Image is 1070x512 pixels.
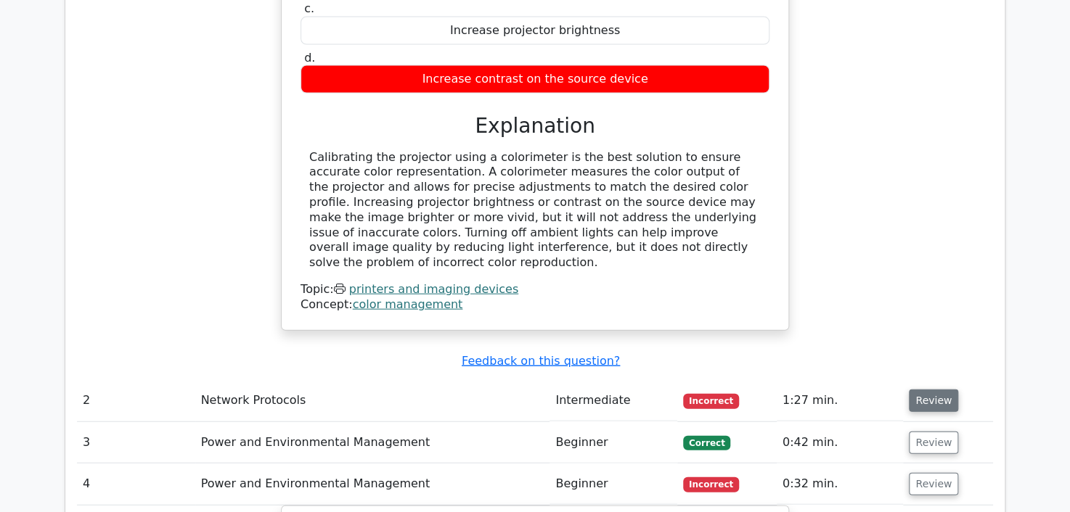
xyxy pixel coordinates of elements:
td: Power and Environmental Management [195,422,550,463]
button: Review [909,432,958,454]
span: Incorrect [683,477,739,492]
td: 0:42 min. [777,422,903,463]
span: d. [304,51,315,65]
td: 2 [77,380,195,421]
a: color management [353,297,463,311]
button: Review [909,473,958,495]
td: 0:32 min. [777,463,903,505]
div: Topic: [301,282,769,297]
td: Beginner [550,463,677,505]
button: Review [909,389,958,412]
span: Correct [683,436,730,450]
h3: Explanation [309,114,761,139]
td: Power and Environmental Management [195,463,550,505]
div: Concept: [301,297,769,313]
div: Increase projector brightness [301,17,769,45]
a: printers and imaging devices [349,282,518,296]
a: Feedback on this question? [462,354,620,368]
td: Network Protocols [195,380,550,421]
td: 1:27 min. [777,380,903,421]
td: 3 [77,422,195,463]
div: Calibrating the projector using a colorimeter is the best solution to ensure accurate color repre... [309,150,761,271]
td: 4 [77,463,195,505]
span: c. [304,1,314,15]
td: Intermediate [550,380,677,421]
div: Increase contrast on the source device [301,65,769,94]
td: Beginner [550,422,677,463]
span: Incorrect [683,394,739,408]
